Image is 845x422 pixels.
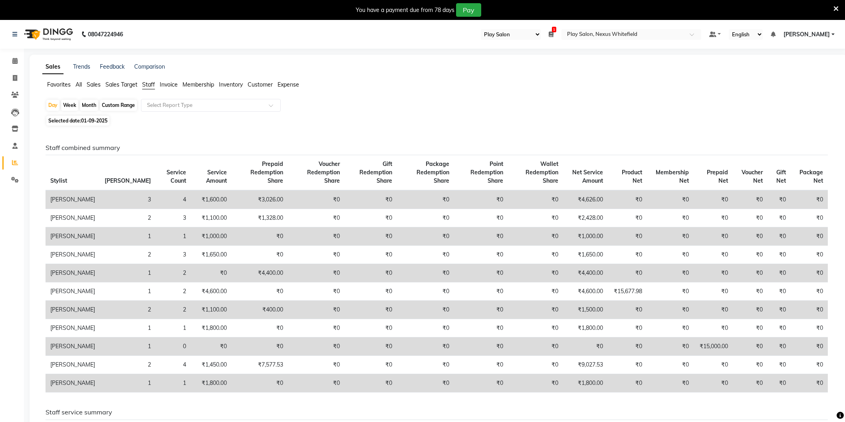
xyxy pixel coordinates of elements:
span: [PERSON_NAME] [105,177,151,184]
td: ₹0 [647,319,694,337]
span: Inventory [219,81,243,88]
td: ₹0 [733,301,768,319]
td: ₹0 [694,246,733,264]
td: ₹0 [508,209,563,227]
td: ₹0 [733,264,768,282]
td: [PERSON_NAME] [46,264,100,282]
td: ₹0 [454,264,508,282]
div: Month [80,100,98,111]
td: 0 [156,337,191,356]
td: ₹0 [454,190,508,209]
img: logo [20,23,75,45]
td: ₹0 [345,264,397,282]
td: ₹0 [694,356,733,374]
div: Custom Range [100,100,137,111]
td: ₹0 [288,227,344,246]
td: ₹1,650.00 [563,246,608,264]
td: ₹0 [647,246,694,264]
td: ₹0 [454,209,508,227]
td: ₹1,600.00 [191,190,232,209]
td: ₹0 [232,246,288,264]
td: ₹0 [647,190,694,209]
td: ₹0 [647,227,694,246]
td: ₹15,000.00 [694,337,733,356]
td: ₹0 [791,356,828,374]
td: ₹0 [454,227,508,246]
span: Voucher Net [742,169,763,184]
span: Package Net [799,169,823,184]
span: Point Redemption Share [470,160,503,184]
td: ₹0 [345,319,397,337]
td: ₹0 [733,337,768,356]
td: ₹0 [694,264,733,282]
td: 1 [156,374,191,392]
td: ₹0 [345,209,397,227]
td: ₹7,577.53 [232,356,288,374]
td: ₹0 [191,337,232,356]
td: ₹1,000.00 [191,227,232,246]
td: ₹0 [232,227,288,246]
span: Prepaid Net [707,169,728,184]
td: [PERSON_NAME] [46,227,100,246]
td: 3 [100,190,156,209]
td: ₹0 [232,319,288,337]
span: Customer [248,81,273,88]
td: ₹0 [791,246,828,264]
td: ₹0 [608,190,647,209]
span: Sales [87,81,101,88]
td: ₹0 [694,301,733,319]
td: 2 [100,356,156,374]
td: ₹0 [608,356,647,374]
td: ₹0 [508,246,563,264]
td: ₹0 [397,356,454,374]
td: ₹0 [791,264,828,282]
td: ₹1,800.00 [191,319,232,337]
td: ₹0 [694,282,733,301]
td: ₹0 [232,282,288,301]
td: ₹0 [454,319,508,337]
td: ₹0 [345,190,397,209]
td: ₹0 [647,301,694,319]
td: ₹1,328.00 [232,209,288,227]
td: 1 [100,319,156,337]
span: Selected date: [46,116,109,126]
td: ₹0 [647,282,694,301]
span: Product Net [622,169,642,184]
td: ₹400.00 [232,301,288,319]
td: ₹0 [733,246,768,264]
div: You have a payment due from 78 days [356,6,454,14]
td: ₹1,500.00 [563,301,608,319]
td: 3 [156,246,191,264]
td: ₹0 [768,301,791,319]
td: ₹0 [768,264,791,282]
span: Stylist [50,177,67,184]
td: ₹0 [397,282,454,301]
td: ₹9,027.53 [563,356,608,374]
td: ₹0 [768,282,791,301]
span: Membership [182,81,214,88]
td: ₹15,677.98 [608,282,647,301]
td: ₹0 [288,246,344,264]
td: ₹0 [397,337,454,356]
td: ₹0 [647,356,694,374]
a: 1 [549,31,553,38]
td: ₹0 [768,209,791,227]
td: ₹0 [791,374,828,392]
td: [PERSON_NAME] [46,319,100,337]
td: ₹0 [345,337,397,356]
td: ₹0 [454,301,508,319]
td: ₹0 [508,337,563,356]
span: [PERSON_NAME] [784,30,830,39]
span: Sales Target [105,81,137,88]
td: ₹0 [733,374,768,392]
span: Invoice [160,81,178,88]
td: ₹0 [768,374,791,392]
span: Gift Net [776,169,786,184]
a: Feedback [100,63,125,70]
td: ₹0 [508,190,563,209]
td: ₹0 [345,374,397,392]
td: ₹0 [397,190,454,209]
td: ₹0 [791,337,828,356]
td: ₹0 [791,209,828,227]
td: ₹0 [288,264,344,282]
